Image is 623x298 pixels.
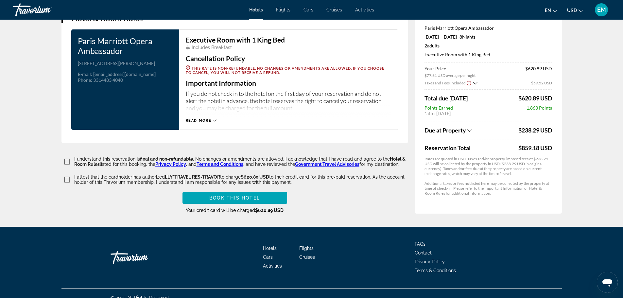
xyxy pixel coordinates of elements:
button: Read more [186,118,217,123]
span: after [426,111,436,116]
p: Executive Room with 1 King Bed [424,52,552,57]
a: Terms and Conditions [197,162,243,167]
span: : [EMAIL_ADDRESS][DOMAIN_NAME] [91,71,156,77]
a: Cars [263,254,273,260]
span: LLY*TRAVEL RES-TRAVOR [165,174,220,180]
span: Phone [78,77,91,83]
span: en [545,8,551,13]
span: Your Price [424,66,476,71]
button: Book this hotel [182,192,287,204]
a: Cruises [326,7,342,12]
a: Activities [263,263,282,269]
a: Travorium [13,1,78,18]
span: 1,863 Points [527,105,552,111]
a: Contact [415,250,432,255]
span: 8 [459,34,462,40]
p: [DATE] - [DATE] - [424,34,552,40]
button: Show Taxes and Fees breakdown [424,126,517,134]
span: EM [597,7,606,13]
span: Read more [186,118,212,123]
a: Flights [276,7,290,12]
button: Change language [545,6,557,15]
p: I understand this reservation is . No changes or amendments are allowed. I acknowledge that I hav... [74,156,408,167]
button: Show Taxes and Fees breakdown [424,79,477,86]
a: Privacy Policy [415,259,445,264]
span: Book this hotel [209,195,260,201]
a: FAQs [415,241,425,247]
p: If you do not check in to the hotel on the first day of your reservation and do not alert the hot... [186,90,391,112]
h3: Important Information [186,79,391,87]
p: Rates are quoted in USD. Taxes and/or property-imposed fees of $238.29 USD will be collected by t... [424,156,552,176]
button: Show Taxes and Fees disclaimer [466,80,472,86]
a: Privacy Policy [155,162,186,167]
span: $59.52 USD [531,80,552,85]
button: Change currency [567,6,583,15]
span: Adults [427,43,440,48]
span: Nights [462,34,476,40]
a: Flights [299,246,314,251]
span: Points Earned [424,105,453,111]
span: $238.29 USD [518,127,552,134]
span: Hotel & Room Rules [74,156,406,167]
span: Taxes and Fees Included [424,80,466,85]
a: Activities [355,7,374,12]
span: : 3314483 4040 [91,77,123,83]
a: Cars [303,7,313,12]
a: Hotels [249,7,263,12]
span: $620.89 USD [518,95,552,102]
iframe: Button to launch messaging window, conversation in progress [597,272,618,293]
div: * [DATE] [424,111,552,116]
span: $620.89 USD [255,208,284,213]
h3: Executive Room with 1 King Bed [186,36,391,44]
span: USD [567,8,577,13]
span: Due at Property [424,127,466,134]
span: This rate is non-refundable. No changes or amendments are allowed. If you choose to cancel, you w... [186,66,385,75]
p: I attest that the cardholder has authorized to charge to their credit card for this pre-paid rese... [74,174,408,185]
button: User Menu [593,3,610,17]
a: Terms & Conditions [415,268,456,273]
span: $620.89 USD [241,174,269,180]
h3: Paris Marriott Opera Ambassador [78,36,173,56]
p: Paris Marriott Opera Ambassador [424,25,552,31]
a: Government Travel Advisories [295,162,359,167]
h3: Cancellation Policy [186,55,391,62]
p: Additional taxes or fees not listed here may be collected by the property at time of check-in. Pl... [424,181,552,196]
span: Includes Breakfast [192,45,232,50]
span: $620.89 USD [525,66,552,78]
a: Hotels [263,246,277,251]
p: [STREET_ADDRESS][PERSON_NAME] [78,61,173,66]
a: Travorium [111,248,176,267]
a: Cruises [299,254,315,260]
span: E-mail [78,71,91,77]
span: Total due [DATE] [424,95,468,102]
span: 2 [424,43,440,48]
span: Your credit card will be charged [186,208,284,213]
span: final and non-refundable [140,156,193,162]
span: Reservation Total [424,144,517,151]
div: $859.18 USD [518,144,552,151]
span: $77.61 USD average per night [424,73,476,78]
